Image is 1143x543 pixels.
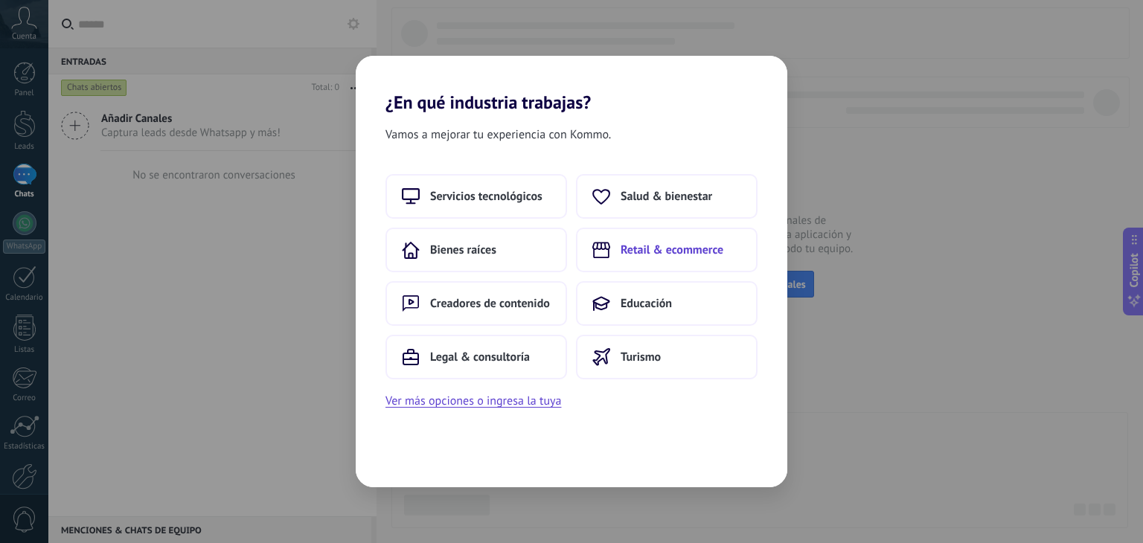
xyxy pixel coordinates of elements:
span: Turismo [621,350,661,364]
button: Salud & bienestar [576,174,758,219]
button: Bienes raíces [385,228,567,272]
span: Vamos a mejorar tu experiencia con Kommo. [385,125,611,144]
span: Retail & ecommerce [621,242,723,257]
button: Creadores de contenido [385,281,567,326]
span: Salud & bienestar [621,189,712,204]
button: Servicios tecnológicos [385,174,567,219]
button: Retail & ecommerce [576,228,758,272]
span: Legal & consultoría [430,350,530,364]
h2: ¿En qué industria trabajas? [356,56,787,113]
button: Turismo [576,335,758,379]
button: Legal & consultoría [385,335,567,379]
span: Bienes raíces [430,242,496,257]
span: Educación [621,296,672,311]
span: Creadores de contenido [430,296,550,311]
button: Educación [576,281,758,326]
button: Ver más opciones o ingresa la tuya [385,391,561,411]
span: Servicios tecnológicos [430,189,542,204]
